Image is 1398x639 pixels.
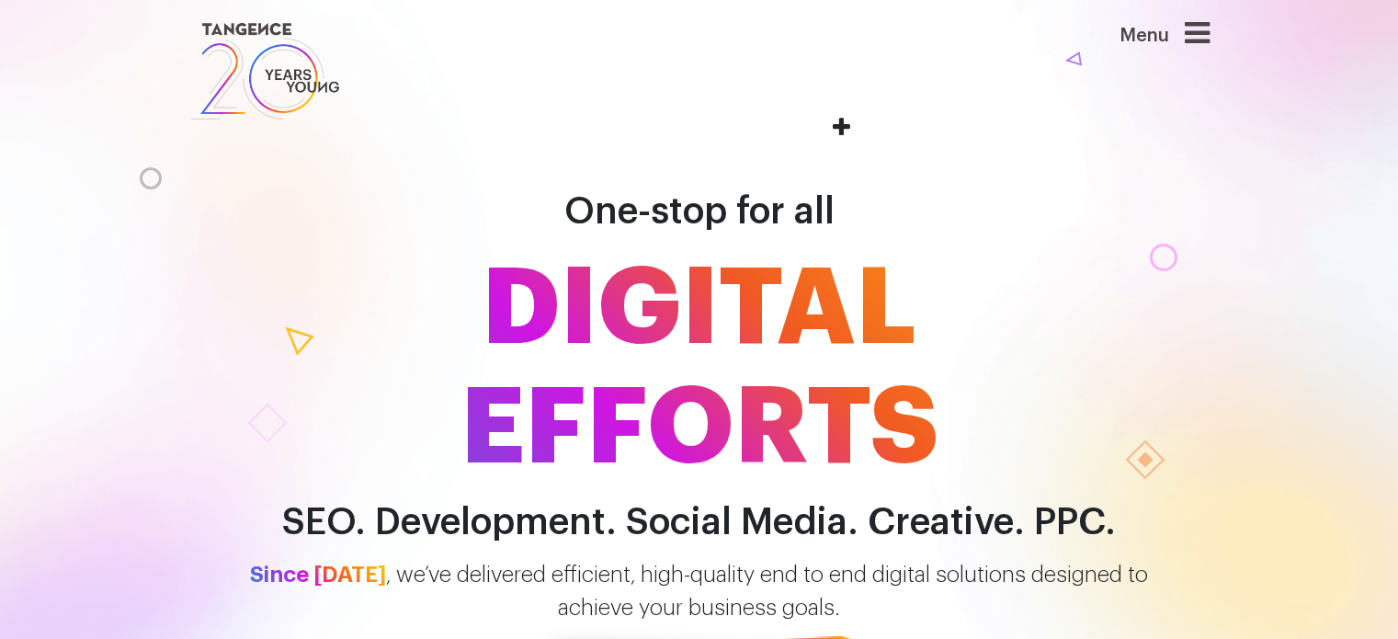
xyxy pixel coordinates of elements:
span: DIGITAL EFFORTS [176,249,1223,488]
span: One-stop for all [564,193,835,230]
p: , we’ve delivered efficient, high-quality end to end digital solutions designed to achieve your b... [176,558,1223,624]
span: Since [DATE] [250,564,386,586]
h2: SEO. Development. Social Media. Creative. PPC. [176,502,1223,543]
img: logo SVG [189,18,342,124]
